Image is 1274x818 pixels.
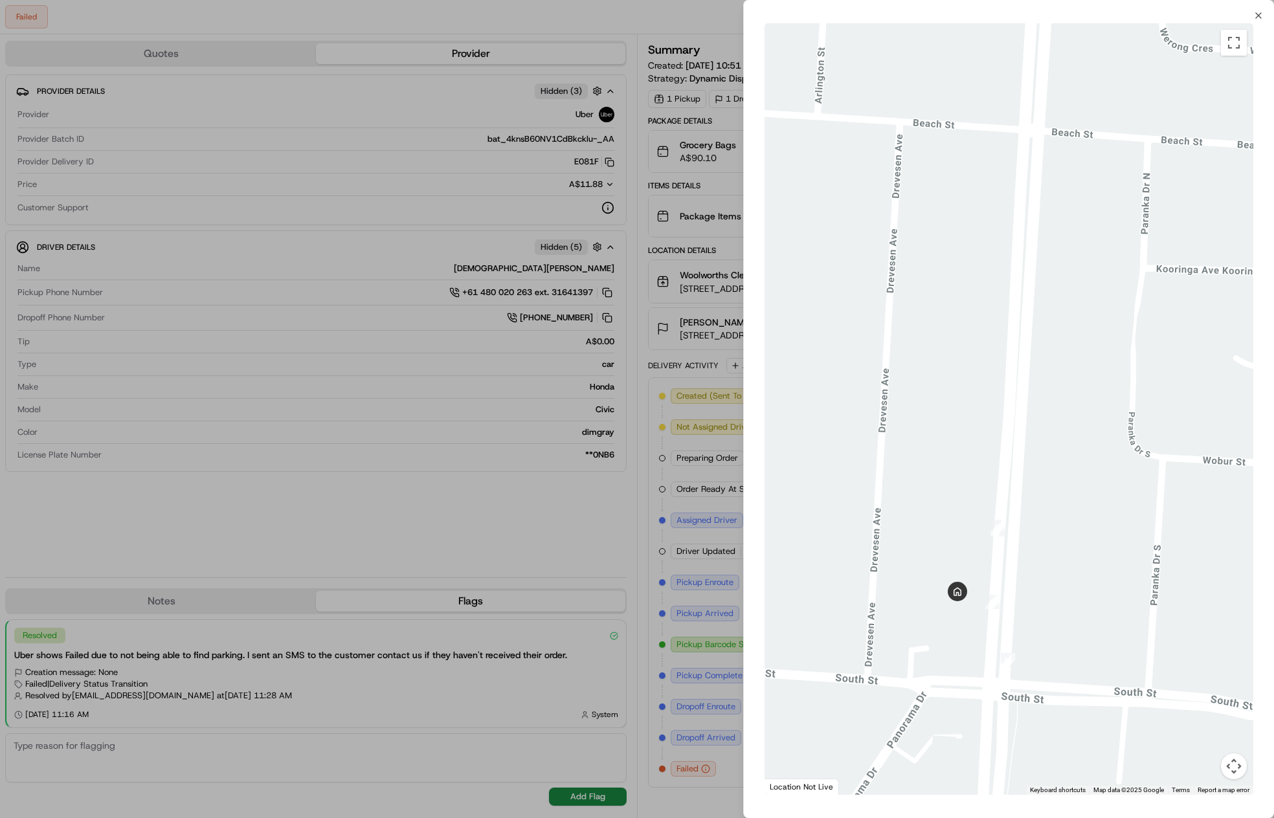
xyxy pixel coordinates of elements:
[768,778,810,795] img: Google
[990,520,1005,534] div: 12
[985,595,1000,609] div: 9
[1030,786,1086,795] button: Keyboard shortcuts
[1172,786,1190,793] a: Terms (opens in new tab)
[1093,786,1164,793] span: Map data ©2025 Google
[768,778,810,795] a: Open this area in Google Maps (opens a new window)
[1198,786,1249,793] a: Report a map error
[1221,30,1247,56] button: Toggle fullscreen view
[765,779,839,795] div: Location Not Live
[1221,753,1247,779] button: Map camera controls
[1001,653,1015,667] div: 10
